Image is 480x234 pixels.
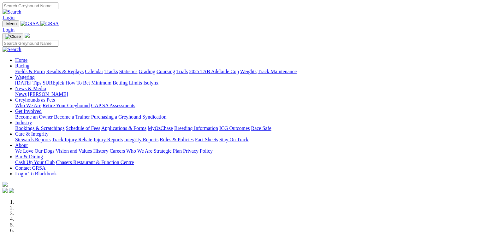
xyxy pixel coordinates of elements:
[5,34,21,39] img: Close
[219,126,250,131] a: ICG Outcomes
[3,182,8,187] img: logo-grsa-white.png
[15,91,477,97] div: News & Media
[15,108,42,114] a: Get Involved
[3,47,21,52] img: Search
[3,27,15,32] a: Login
[15,131,49,137] a: Care & Integrity
[124,137,158,142] a: Integrity Reports
[189,69,239,74] a: 2025 TAB Adelaide Cup
[15,114,477,120] div: Get Involved
[15,80,477,86] div: Wagering
[219,137,248,142] a: Stay On Track
[15,57,27,63] a: Home
[148,126,173,131] a: MyOzChase
[15,86,46,91] a: News & Media
[160,137,194,142] a: Rules & Policies
[28,91,68,97] a: [PERSON_NAME]
[3,3,58,9] input: Search
[91,80,142,85] a: Minimum Betting Limits
[43,103,90,108] a: Retire Your Greyhound
[15,126,64,131] a: Bookings & Scratchings
[3,40,58,47] input: Search
[176,69,188,74] a: Trials
[15,103,477,108] div: Greyhounds as Pets
[91,114,141,120] a: Purchasing a Greyhound
[25,33,30,38] img: logo-grsa-white.png
[143,80,158,85] a: Isolynx
[56,160,134,165] a: Chasers Restaurant & Function Centre
[157,69,175,74] a: Coursing
[119,69,138,74] a: Statistics
[104,69,118,74] a: Tracks
[93,148,108,154] a: History
[15,171,57,176] a: Login To Blackbook
[15,137,50,142] a: Stewards Reports
[15,148,54,154] a: We Love Our Dogs
[54,114,90,120] a: Become a Trainer
[3,15,15,20] a: Login
[85,69,103,74] a: Calendar
[66,80,90,85] a: How To Bet
[3,20,19,27] button: Toggle navigation
[183,148,213,154] a: Privacy Policy
[15,154,43,159] a: Bar & Dining
[15,126,477,131] div: Industry
[195,137,218,142] a: Fact Sheets
[15,69,45,74] a: Fields & Form
[15,143,28,148] a: About
[139,69,155,74] a: Grading
[52,137,92,142] a: Track Injury Rebate
[66,126,100,131] a: Schedule of Fees
[6,21,17,26] span: Menu
[142,114,166,120] a: Syndication
[3,188,8,193] img: facebook.svg
[15,91,27,97] a: News
[174,126,218,131] a: Breeding Information
[3,33,23,40] button: Toggle navigation
[3,9,21,15] img: Search
[258,69,297,74] a: Track Maintenance
[15,74,35,80] a: Wagering
[15,80,41,85] a: [DATE] Tips
[15,148,477,154] div: About
[15,103,41,108] a: Who We Are
[91,103,135,108] a: GAP SA Assessments
[110,148,125,154] a: Careers
[56,148,92,154] a: Vision and Values
[93,137,123,142] a: Injury Reports
[43,80,64,85] a: SUREpick
[15,69,477,74] div: Racing
[15,137,477,143] div: Care & Integrity
[40,21,59,26] img: GRSA
[15,97,55,102] a: Greyhounds as Pets
[15,63,29,68] a: Racing
[240,69,257,74] a: Weights
[15,160,55,165] a: Cash Up Your Club
[46,69,84,74] a: Results & Replays
[101,126,146,131] a: Applications & Forms
[15,160,477,165] div: Bar & Dining
[21,21,39,26] img: GRSA
[15,165,45,171] a: Contact GRSA
[251,126,271,131] a: Race Safe
[9,188,14,193] img: twitter.svg
[154,148,182,154] a: Strategic Plan
[15,120,32,125] a: Industry
[126,148,152,154] a: Who We Are
[15,114,53,120] a: Become an Owner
